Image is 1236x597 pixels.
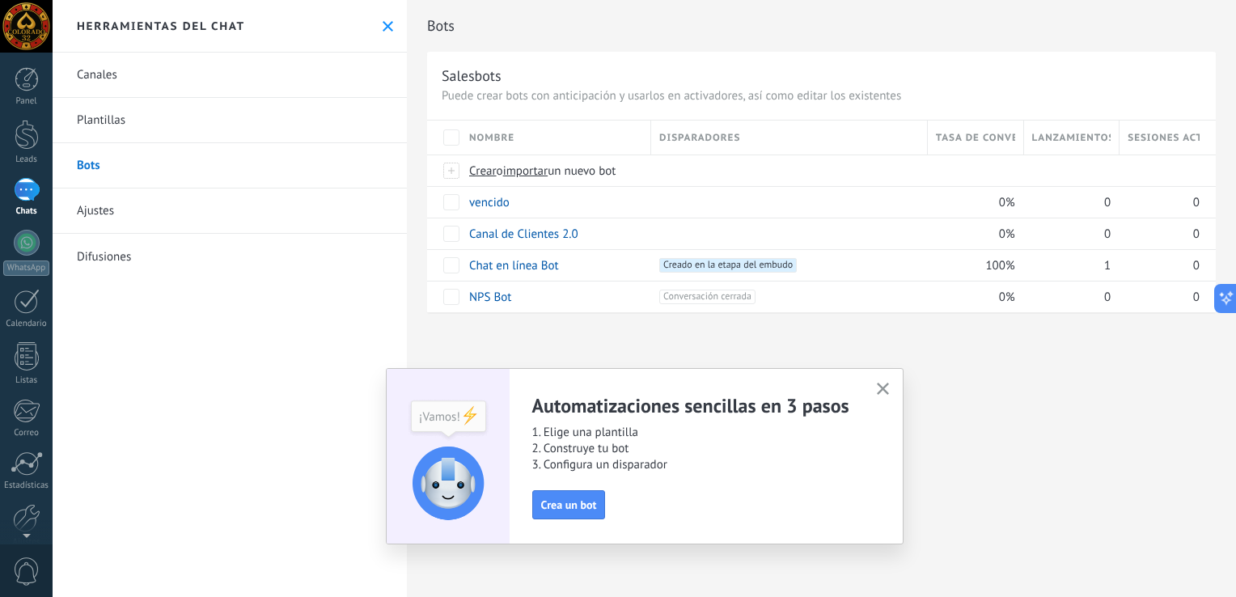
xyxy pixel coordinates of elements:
span: 0 [1193,195,1200,210]
a: Bots [53,143,407,188]
span: 0% [999,195,1015,210]
div: Bots [1024,155,1112,186]
div: 1 [1024,250,1112,281]
span: Conversación cerrada [659,290,756,304]
span: 1. Elige una plantilla [532,425,857,441]
p: Puede crear bots con anticipación y usarlos en activadores, así como editar los existentes [442,88,1201,104]
span: 0 [1193,290,1200,305]
a: Chat en línea Bot [469,258,559,273]
span: 0 [1104,227,1111,242]
div: Calendario [3,319,50,329]
div: 0% [928,187,1016,218]
div: 0 [1120,282,1200,312]
span: 1 [1104,258,1111,273]
span: 0% [999,227,1015,242]
span: Creado en la etapa del embudo [659,258,797,273]
span: 3. Configura un disparador [532,457,857,473]
span: o [497,163,503,179]
div: Bots [1120,155,1200,186]
div: Leads [3,155,50,165]
span: Nombre [469,130,514,146]
span: 0 [1193,227,1200,242]
span: importar [503,163,548,179]
div: 0% [928,282,1016,312]
div: Panel [3,96,50,107]
span: 100% [985,258,1014,273]
h2: Herramientas del chat [77,19,245,33]
span: 0 [1104,195,1111,210]
span: Crea un bot [541,499,597,510]
span: 0 [1193,258,1200,273]
span: Tasa de conversión [936,130,1015,146]
span: Lanzamientos totales [1032,130,1111,146]
a: Difusiones [53,234,407,279]
span: un nuevo bot [548,163,616,179]
div: 0 [1120,187,1200,218]
div: Salesbots [442,66,502,85]
div: Estadísticas [3,481,50,491]
div: 0 [1120,218,1200,249]
span: Sesiones activas [1128,130,1200,146]
a: Ajustes [53,188,407,234]
div: 0 [1024,218,1112,249]
a: NPS Bot [469,290,511,305]
button: Crea un bot [532,490,606,519]
h2: Bots [427,10,1216,42]
div: 100% [928,250,1016,281]
span: 0% [999,290,1015,305]
a: Canales [53,53,407,98]
a: Plantillas [53,98,407,143]
div: Chats [3,206,50,217]
div: Correo [3,428,50,438]
div: 0 [1120,250,1200,281]
h2: Automatizaciones sencillas en 3 pasos [532,393,857,418]
div: 0 [1024,187,1112,218]
span: Disparadores [659,130,740,146]
div: 0 [1024,282,1112,312]
a: Canal de Clientes 2.0 [469,227,578,242]
span: 2. Construye tu bot [532,441,857,457]
div: Listas [3,375,50,386]
span: 0 [1104,290,1111,305]
span: Crear [469,163,497,179]
div: 0% [928,218,1016,249]
div: WhatsApp [3,260,49,276]
a: vencido [469,195,510,210]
